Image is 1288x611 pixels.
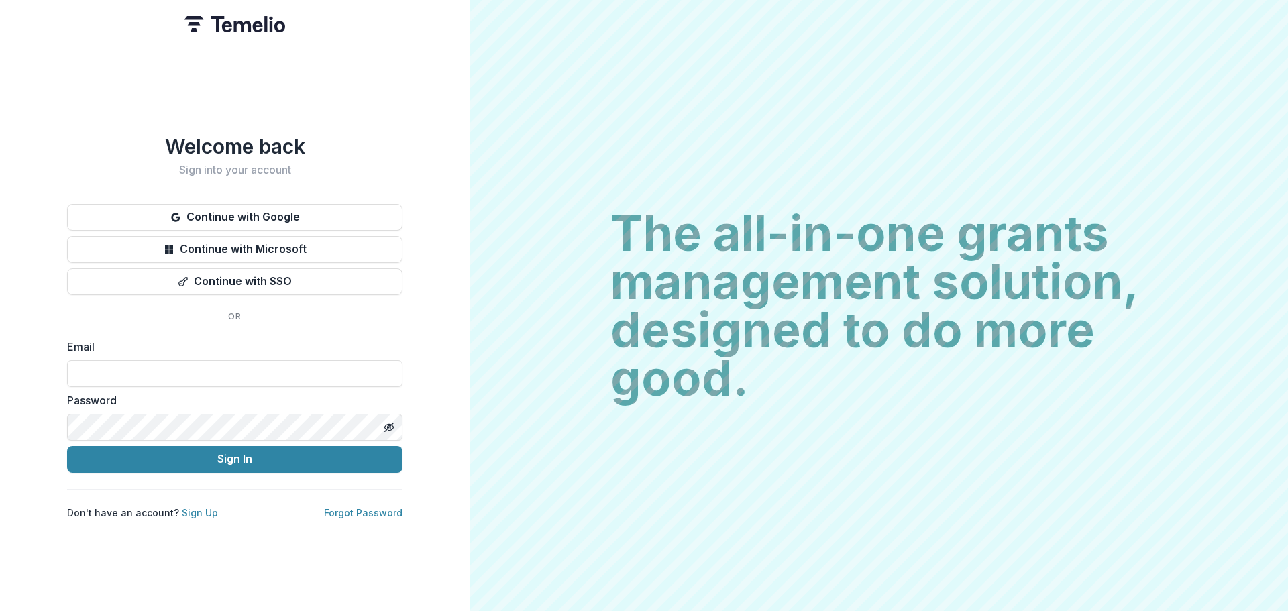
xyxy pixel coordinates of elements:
label: Email [67,339,394,355]
h1: Welcome back [67,134,402,158]
a: Sign Up [182,507,218,518]
h2: Sign into your account [67,164,402,176]
button: Sign In [67,446,402,473]
img: Temelio [184,16,285,32]
button: Continue with SSO [67,268,402,295]
label: Password [67,392,394,408]
button: Continue with Google [67,204,402,231]
a: Forgot Password [324,507,402,518]
button: Toggle password visibility [378,416,400,438]
button: Continue with Microsoft [67,236,402,263]
p: Don't have an account? [67,506,218,520]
